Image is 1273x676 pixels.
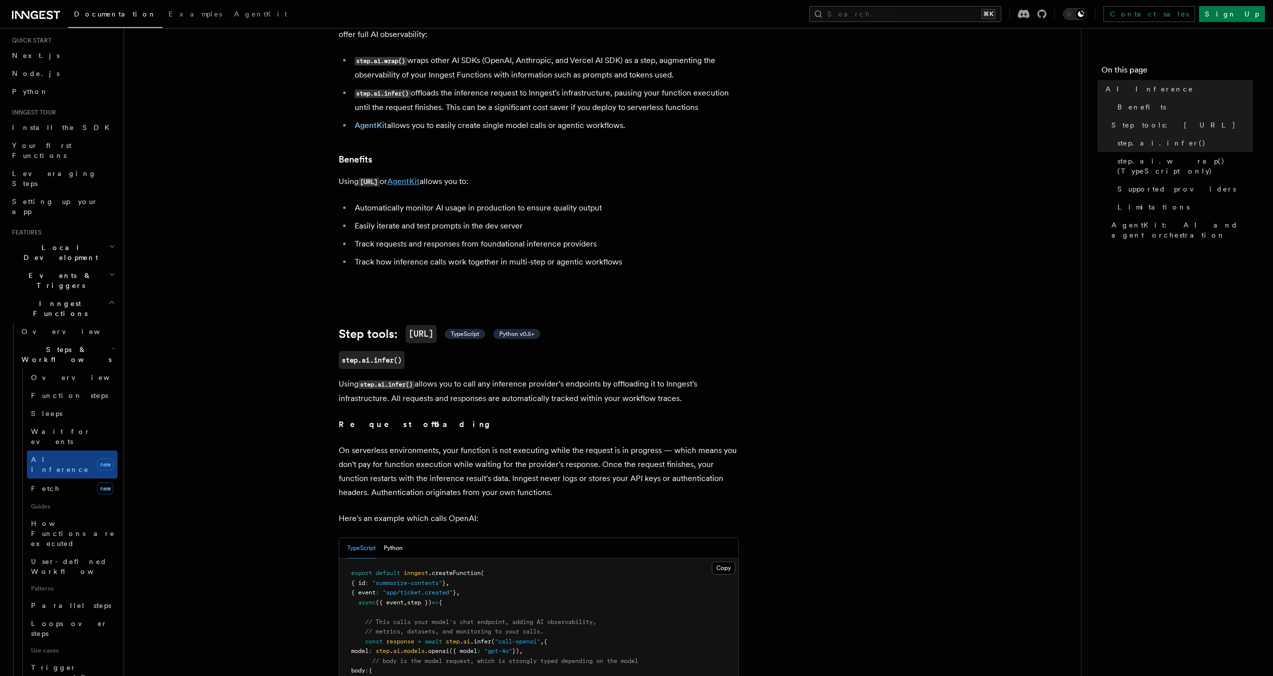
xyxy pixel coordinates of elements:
[376,647,390,654] span: step
[8,228,42,236] span: Features
[355,89,411,98] code: step.ai.infer()
[406,325,437,343] code: [URL]
[8,82,118,100] a: Python
[31,557,121,575] span: User-defined Workflows
[359,178,380,186] code: [URL]
[425,647,449,654] span: .openai
[31,373,134,381] span: Overview
[376,589,379,596] span: :
[1107,216,1253,244] a: AgentKit: AI and agent orchestration
[27,478,118,498] a: Fetchnew
[339,419,497,429] strong: Request offloading
[352,219,739,233] li: Easily iterate and test prompts in the dev server
[540,638,544,645] span: ,
[495,638,540,645] span: "call-openai"
[163,3,228,27] a: Examples
[418,638,421,645] span: =
[351,667,365,674] span: body
[1113,198,1253,216] a: Limitations
[8,36,52,44] span: Quick start
[74,10,157,18] span: Documentation
[442,579,446,586] span: }
[484,647,512,654] span: "gpt-4o"
[8,266,118,294] button: Events & Triggers
[27,514,118,552] a: How Functions are executed
[31,619,108,637] span: Loops over steps
[428,569,481,576] span: .createFunction
[8,118,118,136] a: Install the SDK
[446,638,460,645] span: step
[1117,184,1236,194] span: Supported providers
[386,638,414,645] span: response
[387,176,420,186] a: AgentKit
[390,647,393,654] span: .
[352,53,739,82] li: wraps other AI SDKs (OpenAI, Anthropic, and Vercel AI SDK) as a step, augmenting the observabilit...
[352,237,739,251] li: Track requests and responses from foundational inference providers
[365,667,369,674] span: :
[460,638,463,645] span: .
[1103,6,1195,22] a: Contact sales
[407,599,432,606] span: step })
[27,642,118,658] span: Use cases
[369,667,372,674] span: {
[97,458,114,470] span: new
[31,601,111,609] span: Parallel steps
[425,638,442,645] span: await
[8,294,118,322] button: Inngest Functions
[1117,102,1166,112] span: Benefits
[8,46,118,64] a: Next.js
[339,174,739,189] p: Using or allows you to:
[439,599,442,606] span: {
[27,596,118,614] a: Parallel steps
[358,599,376,606] span: async
[339,443,739,499] p: On serverless environments, your function is not executing while the request is in progress — whi...
[519,647,523,654] span: ,
[432,599,439,606] span: =>
[372,657,638,664] span: // body is the model request, which is strongly typed depending on the model
[456,589,460,596] span: ,
[365,618,596,625] span: // This calls your model's chat endpoint, adding AI observability,
[31,455,89,473] span: AI Inference
[27,614,118,642] a: Loops over steps
[372,579,442,586] span: "summarize-contents"
[27,552,118,580] a: User-defined Workflows
[12,51,60,59] span: Next.js
[384,538,403,558] button: Python
[68,3,163,28] a: Documentation
[376,599,404,606] span: ({ event
[352,86,739,114] li: offloads the inference request to Inngest's infrastructure, pausing your function execution until...
[12,197,98,215] span: Setting up your app
[31,519,115,547] span: How Functions are executed
[339,377,739,405] p: Using allows you to call any inference provider's endpoints by offloading it to Inngest's infrast...
[27,368,118,386] a: Overview
[27,450,118,478] a: AI Inferencenew
[1105,84,1193,94] span: AI Inference
[8,270,109,290] span: Events & Triggers
[449,647,477,654] span: ({ model
[31,427,91,445] span: Wait for events
[1107,116,1253,134] a: Step tools: [URL]
[446,579,449,586] span: ,
[352,118,739,132] li: allows you to easily create single model calls or agentic workflows.
[31,409,63,417] span: Sleeps
[18,322,118,340] a: Overview
[1199,6,1265,22] a: Sign Up
[1101,80,1253,98] a: AI Inference
[12,123,116,131] span: Install the SDK
[8,164,118,192] a: Leveraging Steps
[347,538,376,558] button: TypeScript
[352,201,739,215] li: Automatically monitor AI usage in production to ensure quality output
[481,569,484,576] span: (
[491,638,495,645] span: (
[365,579,369,586] span: :
[18,344,112,364] span: Steps & Workflows
[453,589,456,596] span: }
[1113,152,1253,180] a: step.ai.wrap() (TypeScript only)
[369,647,372,654] span: :
[8,192,118,220] a: Setting up your app
[355,120,387,130] a: AgentKit
[512,647,519,654] span: })
[1111,120,1236,130] span: Step tools: [URL]
[477,647,481,654] span: :
[12,169,97,187] span: Leveraging Steps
